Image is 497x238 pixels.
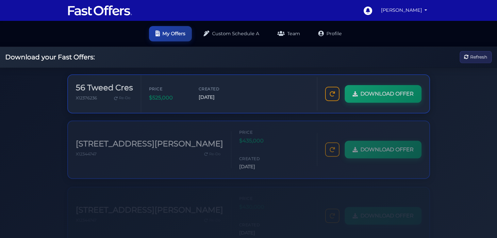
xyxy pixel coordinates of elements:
[345,201,422,219] a: DOWNLOAD OFFER
[239,126,278,132] span: Price
[239,133,278,142] span: $435,000
[5,53,95,61] h2: Download your Fast Offers:
[119,94,130,100] span: Re-Do
[149,92,188,101] span: $525,000
[199,84,238,91] span: Created
[460,51,492,63] button: Refresh
[209,212,221,217] span: Re-Do
[209,148,221,154] span: Re-Do
[76,212,97,217] span: X12344747
[76,200,223,209] h3: [STREET_ADDRESS][PERSON_NAME]
[76,94,97,99] span: X12376236
[149,84,188,91] span: Price
[202,210,223,219] a: Re-Do
[202,147,223,155] a: Re-Do
[76,148,97,153] span: X12344747
[197,26,266,41] a: Custom Schedule A
[360,142,414,151] span: DOWNLOAD OFFER
[360,206,414,214] span: DOWNLOAD OFFER
[470,53,487,61] span: Refresh
[239,160,278,167] span: [DATE]
[345,138,422,155] a: DOWNLOAD OFFER
[271,26,306,41] a: Team
[312,26,348,41] a: Profile
[111,93,133,101] a: Re-Do
[239,223,278,231] span: [DATE]
[149,26,192,41] a: My Offers
[345,84,422,101] a: DOWNLOAD OFFER
[199,92,238,100] span: [DATE]
[76,136,223,145] h3: [STREET_ADDRESS][PERSON_NAME]
[239,216,278,222] span: Created
[360,88,414,97] span: DOWNLOAD OFFER
[378,4,430,17] a: [PERSON_NAME]
[239,197,278,205] span: $430,000
[239,189,278,196] span: Price
[76,82,133,91] h3: 56 Tweed Cres
[239,152,278,158] span: Created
